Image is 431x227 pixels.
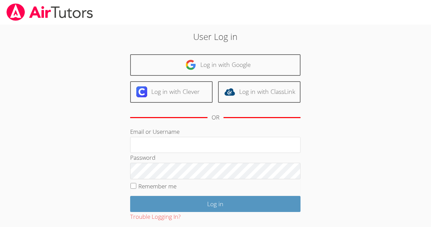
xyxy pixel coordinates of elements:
label: Password [130,154,155,161]
h2: User Log in [99,30,332,43]
div: OR [212,113,219,123]
img: clever-logo-6eab21bc6e7a338710f1a6ff85c0baf02591cd810cc4098c63d3a4b26e2feb20.svg [136,86,147,97]
input: Log in [130,196,301,212]
img: airtutors_banner-c4298cdbf04f3fff15de1276eac7730deb9818008684d7c2e4769d2f7ddbe033.png [6,3,94,21]
a: Log in with Clever [130,81,213,103]
img: classlink-logo-d6bb404cc1216ec64c9a2012d9dc4662098be43eaf13dc465df04b49fa7ab582.svg [224,86,235,97]
img: google-logo-50288ca7cdecda66e5e0955fdab243c47b7ad437acaf1139b6f446037453330a.svg [185,59,196,70]
button: Trouble Logging In? [130,212,181,222]
label: Remember me [138,182,176,190]
a: Log in with ClassLink [218,81,301,103]
a: Log in with Google [130,54,301,76]
label: Email or Username [130,128,180,136]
